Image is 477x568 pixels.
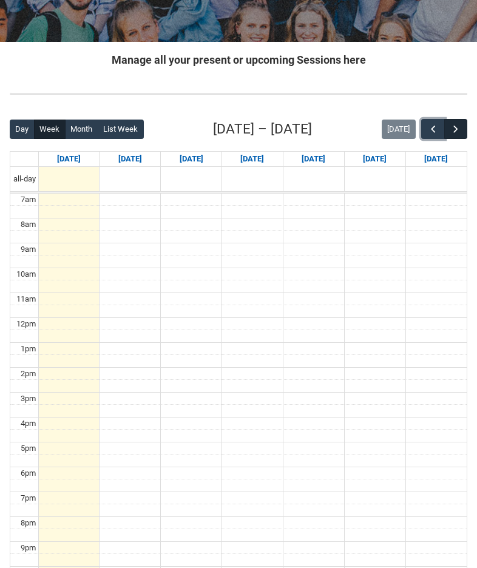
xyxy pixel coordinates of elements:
button: Previous Week [421,119,444,139]
div: 8pm [18,517,38,529]
div: 12pm [14,318,38,330]
div: 7am [18,194,38,206]
a: Go to September 11, 2025 [299,152,328,166]
div: 6pm [18,467,38,479]
div: 5pm [18,442,38,455]
div: 1pm [18,343,38,355]
div: 9am [18,243,38,255]
div: 4pm [18,418,38,430]
div: 10am [14,268,38,280]
button: [DATE] [382,120,416,139]
h2: [DATE] – [DATE] [213,119,312,140]
a: Go to September 8, 2025 [116,152,144,166]
div: 2pm [18,368,38,380]
a: Go to September 12, 2025 [360,152,389,166]
div: 3pm [18,393,38,405]
div: 9pm [18,542,38,554]
div: 11am [14,293,38,305]
div: 8am [18,218,38,231]
a: Go to September 13, 2025 [422,152,450,166]
button: Next Week [444,119,467,139]
div: 7pm [18,492,38,504]
a: Go to September 10, 2025 [238,152,266,166]
button: List Week [98,120,144,139]
h2: Manage all your present or upcoming Sessions here [10,52,467,68]
a: Go to September 7, 2025 [55,152,83,166]
button: Month [65,120,98,139]
span: all-day [11,173,38,185]
a: Go to September 9, 2025 [177,152,206,166]
img: REDU_GREY_LINE [10,90,467,98]
button: Day [10,120,35,139]
button: Week [34,120,66,139]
